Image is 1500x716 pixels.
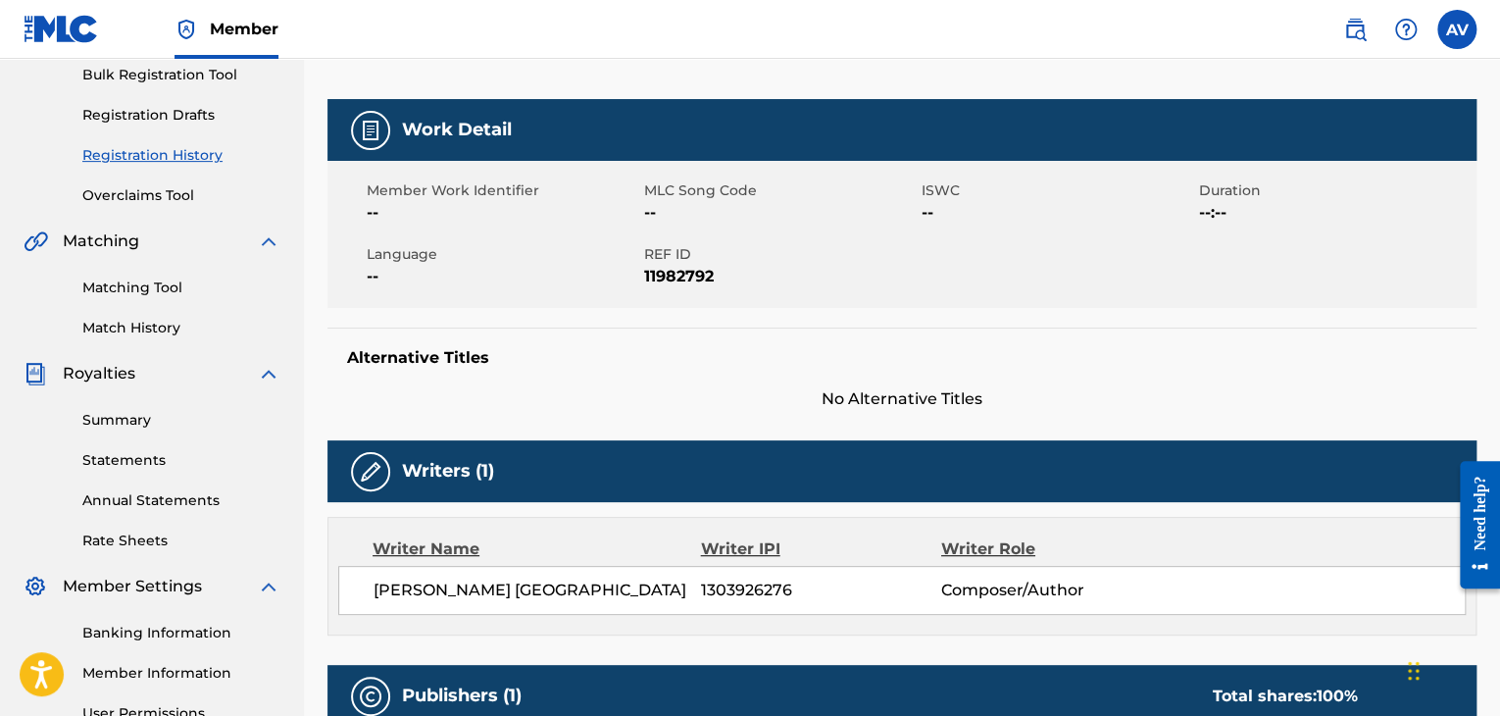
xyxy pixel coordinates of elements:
[327,387,1476,411] span: No Alternative Titles
[644,180,917,201] span: MLC Song Code
[359,685,382,708] img: Publishers
[644,265,917,288] span: 11982792
[24,15,99,43] img: MLC Logo
[82,278,280,298] a: Matching Tool
[82,185,280,206] a: Overclaims Tool
[82,65,280,85] a: Bulk Registration Tool
[82,105,280,126] a: Registration Drafts
[367,265,639,288] span: --
[24,230,48,253] img: Matching
[644,244,917,265] span: REF ID
[701,537,941,561] div: Writer IPI
[82,663,280,684] a: Member Information
[1212,685,1357,708] div: Total shares:
[257,575,280,598] img: expand
[1343,18,1367,41] img: search
[257,362,280,385] img: expand
[402,119,512,141] h5: Work Detail
[367,201,639,225] span: --
[402,460,494,483] h5: Writers (1)
[941,537,1160,561] div: Writer Role
[922,201,1194,225] span: --
[82,531,280,551] a: Rate Sheets
[1437,10,1476,49] div: User Menu
[373,537,701,561] div: Writer Name
[1445,446,1500,604] iframe: Resource Center
[941,579,1160,602] span: Composer/Author
[175,18,198,41] img: Top Rightsholder
[367,180,639,201] span: Member Work Identifier
[63,230,139,253] span: Matching
[1402,622,1500,716] iframe: Chat Widget
[402,685,522,707] h5: Publishers (1)
[24,575,47,598] img: Member Settings
[1199,201,1472,225] span: --:--
[359,119,382,142] img: Work Detail
[82,450,280,471] a: Statements
[359,460,382,484] img: Writers
[82,145,280,166] a: Registration History
[1199,180,1472,201] span: Duration
[1316,687,1357,705] span: 100 %
[63,362,135,385] span: Royalties
[1408,641,1420,700] div: Drag
[701,579,941,602] span: 1303926276
[82,318,280,338] a: Match History
[82,410,280,431] a: Summary
[922,180,1194,201] span: ISWC
[210,18,278,40] span: Member
[374,579,701,602] span: [PERSON_NAME] [GEOGRAPHIC_DATA]
[644,201,917,225] span: --
[347,348,1457,368] h5: Alternative Titles
[257,230,280,253] img: expand
[24,362,47,385] img: Royalties
[82,623,280,643] a: Banking Information
[367,244,639,265] span: Language
[1335,10,1375,49] a: Public Search
[1386,10,1425,49] div: Help
[1394,18,1418,41] img: help
[82,490,280,511] a: Annual Statements
[63,575,202,598] span: Member Settings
